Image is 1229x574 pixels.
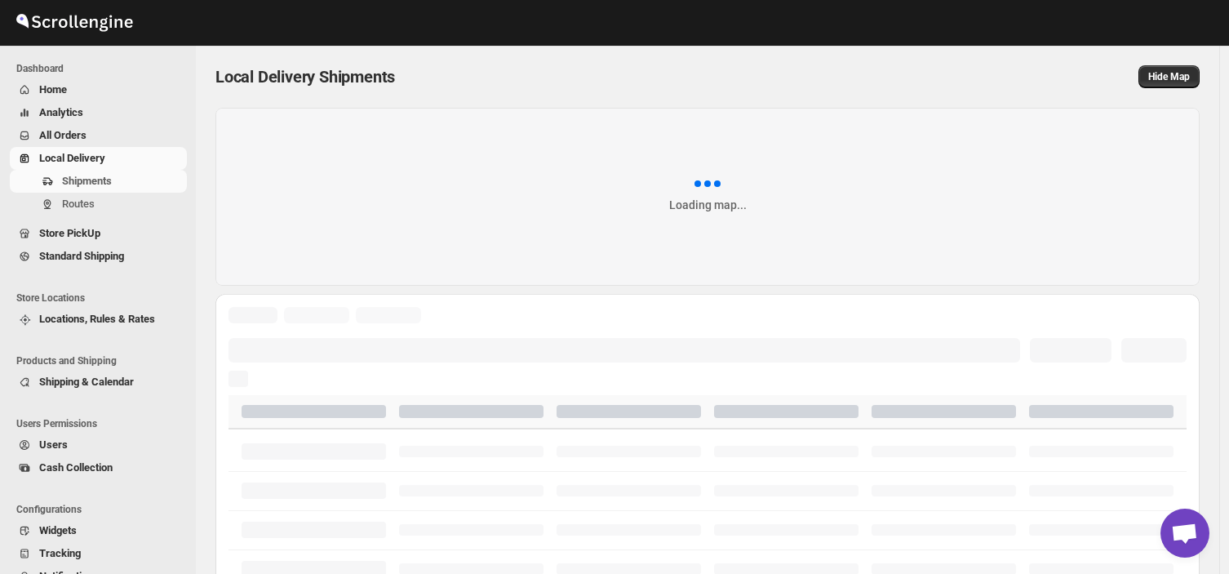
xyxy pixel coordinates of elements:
button: Locations, Rules & Rates [10,308,187,331]
span: Hide Map [1148,70,1190,83]
span: Shipments [62,175,112,187]
a: Open chat [1160,509,1209,558]
span: Shipping & Calendar [39,376,134,388]
button: Shipping & Calendar [10,371,187,394]
span: All Orders [39,129,87,141]
span: Cash Collection [39,461,113,474]
span: Home [39,83,67,96]
span: Locations, Rules & Rates [39,313,155,325]
button: All Orders [10,124,187,147]
button: Shipments [10,170,187,193]
button: Tracking [10,542,187,565]
span: Local Delivery [39,152,105,164]
span: Analytics [39,106,83,118]
button: Users [10,434,187,456]
span: Store Locations [16,291,188,305]
button: Widgets [10,519,187,542]
span: Widgets [39,524,77,536]
button: Analytics [10,101,187,124]
span: Store PickUp [39,227,100,239]
span: Dashboard [16,62,188,75]
span: Tracking [39,547,81,559]
button: Routes [10,193,187,216]
span: Users Permissions [16,417,188,430]
button: Home [10,78,187,101]
div: Loading map... [669,197,747,213]
span: Local Delivery Shipments [215,67,395,87]
span: Standard Shipping [39,250,124,262]
span: Configurations [16,503,188,516]
button: Map action label [1138,65,1200,88]
span: Routes [62,198,95,210]
span: Products and Shipping [16,354,188,367]
span: Users [39,438,68,451]
button: Cash Collection [10,456,187,479]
